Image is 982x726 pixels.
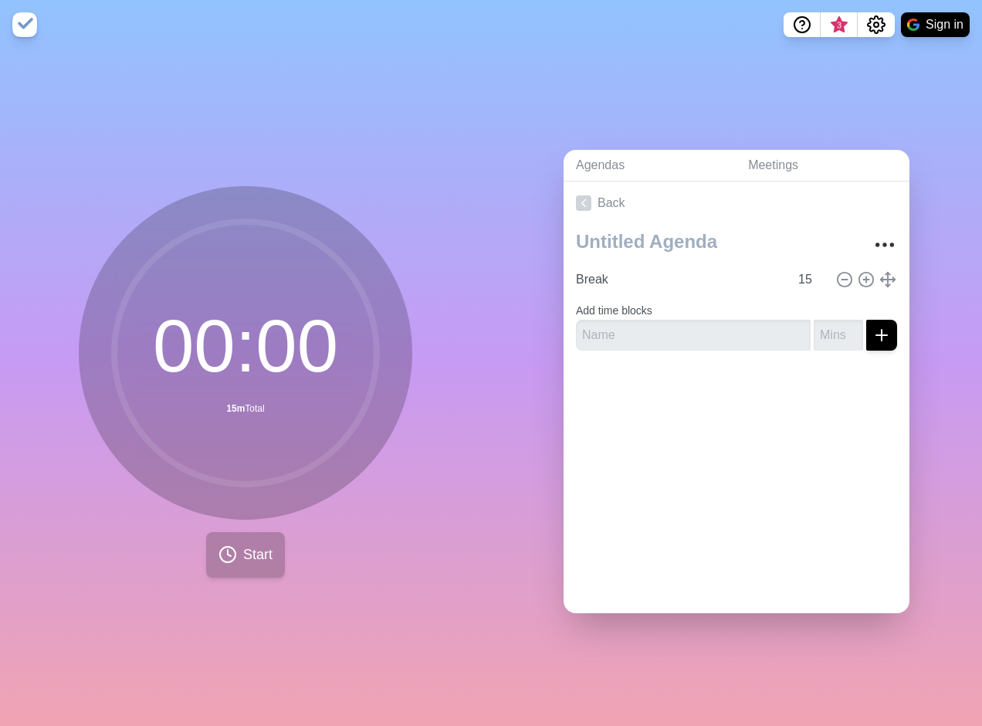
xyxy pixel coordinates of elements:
[564,181,909,225] a: Back
[833,19,845,32] span: 3
[901,12,970,37] button: Sign in
[821,12,858,37] button: What’s new
[784,12,821,37] button: Help
[792,264,829,295] input: Mins
[12,12,37,37] img: timeblocks logo
[576,320,811,351] input: Name
[243,544,273,565] span: Start
[907,19,919,31] img: google logo
[564,150,736,181] a: Agendas
[814,320,863,351] input: Mins
[858,12,895,37] button: Settings
[570,264,789,295] input: Name
[736,150,909,181] a: Meetings
[869,229,900,260] button: More
[206,532,285,578] button: Start
[576,304,652,317] label: Add time blocks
